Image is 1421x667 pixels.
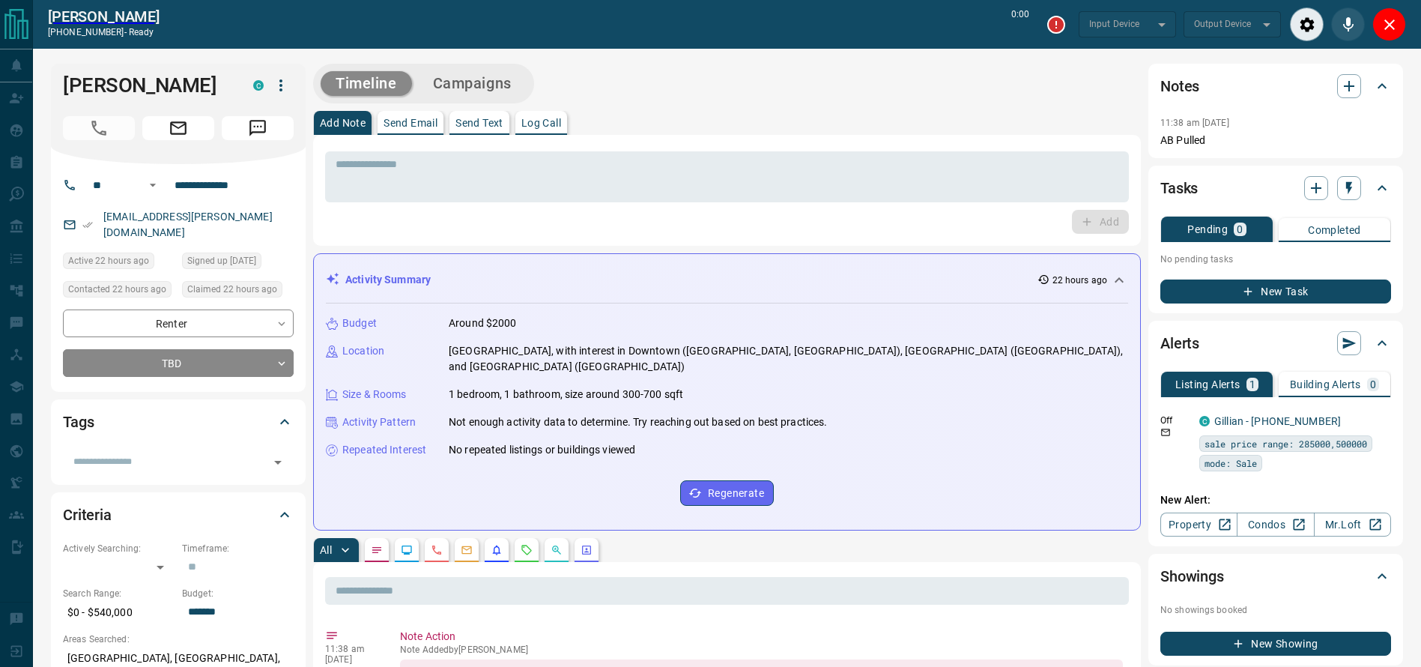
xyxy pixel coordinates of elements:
[680,480,774,506] button: Regenerate
[325,644,378,654] p: 11:38 am
[129,27,154,37] span: ready
[1160,558,1391,594] div: Showings
[1160,248,1391,271] p: No pending tasks
[63,404,294,440] div: Tags
[342,316,377,331] p: Budget
[1160,603,1391,617] p: No showings booked
[342,442,426,458] p: Repeated Interest
[48,25,160,39] p: [PHONE_NUMBER] -
[1290,379,1361,390] p: Building Alerts
[1160,492,1391,508] p: New Alert:
[551,544,563,556] svg: Opportunities
[521,118,561,128] p: Log Call
[63,349,294,377] div: TBD
[1160,176,1198,200] h2: Tasks
[449,343,1128,375] p: [GEOGRAPHIC_DATA], with interest in Downtown ([GEOGRAPHIC_DATA], [GEOGRAPHIC_DATA]), [GEOGRAPHIC_...
[187,253,256,268] span: Signed up [DATE]
[345,272,431,288] p: Activity Summary
[253,80,264,91] div: condos.ca
[1237,224,1243,235] p: 0
[182,587,294,600] p: Budget:
[1205,456,1257,471] span: mode: Sale
[461,544,473,556] svg: Emails
[326,266,1128,294] div: Activity Summary22 hours ago
[1160,427,1171,438] svg: Email
[1205,436,1367,451] span: sale price range: 285000,500000
[1314,513,1391,537] a: Mr.Loft
[1249,379,1255,390] p: 1
[63,497,294,533] div: Criteria
[342,387,407,402] p: Size & Rooms
[1011,7,1029,41] p: 0:00
[1199,416,1210,426] div: condos.ca
[371,544,383,556] svg: Notes
[48,7,160,25] a: [PERSON_NAME]
[418,71,527,96] button: Campaigns
[342,414,416,430] p: Activity Pattern
[68,282,166,297] span: Contacted 22 hours ago
[267,452,288,473] button: Open
[1160,118,1229,128] p: 11:38 am [DATE]
[1160,564,1224,588] h2: Showings
[401,544,413,556] svg: Lead Browsing Activity
[400,629,1123,645] p: Note Action
[1331,7,1365,41] div: Mute
[449,442,635,458] p: No repeated listings or buildings viewed
[1160,331,1199,355] h2: Alerts
[1052,274,1107,287] p: 22 hours ago
[63,587,175,600] p: Search Range:
[449,316,517,331] p: Around $2000
[63,600,175,625] p: $0 - $540,000
[1175,379,1240,390] p: Listing Alerts
[144,176,162,194] button: Open
[431,544,443,556] svg: Calls
[1160,280,1391,304] button: New Task
[325,654,378,665] p: [DATE]
[384,118,437,128] p: Send Email
[103,211,273,238] a: [EMAIL_ADDRESS][PERSON_NAME][DOMAIN_NAME]
[68,253,149,268] span: Active 22 hours ago
[1160,74,1199,98] h2: Notes
[521,544,533,556] svg: Requests
[1308,225,1361,235] p: Completed
[63,633,294,646] p: Areas Searched:
[581,544,593,556] svg: Agent Actions
[449,387,683,402] p: 1 bedroom, 1 bathroom, size around 300-700 sqft
[182,281,294,302] div: Thu Sep 11 2025
[449,414,828,430] p: Not enough activity data to determine. Try reaching out based on best practices.
[63,73,231,97] h1: [PERSON_NAME]
[63,310,294,337] div: Renter
[63,542,175,555] p: Actively Searching:
[1237,513,1314,537] a: Condos
[63,116,135,140] span: Call
[320,118,366,128] p: Add Note
[1372,7,1406,41] div: Close
[63,410,94,434] h2: Tags
[1370,379,1376,390] p: 0
[1214,415,1341,427] a: Gillian - [PHONE_NUMBER]
[1160,133,1391,148] p: AB Pulled
[82,220,93,230] svg: Email Verified
[1160,325,1391,361] div: Alerts
[321,71,412,96] button: Timeline
[1160,170,1391,206] div: Tasks
[63,253,175,274] div: Thu Sep 11 2025
[1160,513,1237,537] a: Property
[320,545,332,555] p: All
[455,118,503,128] p: Send Text
[400,645,1123,655] p: Note Added by [PERSON_NAME]
[182,542,294,555] p: Timeframe:
[63,281,175,302] div: Thu Sep 11 2025
[1187,224,1228,235] p: Pending
[1160,68,1391,104] div: Notes
[1160,414,1190,427] p: Off
[342,343,384,359] p: Location
[63,503,112,527] h2: Criteria
[222,116,294,140] span: Message
[142,116,214,140] span: Email
[187,282,277,297] span: Claimed 22 hours ago
[182,253,294,274] div: Thu Mar 22 2018
[491,544,503,556] svg: Listing Alerts
[1160,632,1391,656] button: New Showing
